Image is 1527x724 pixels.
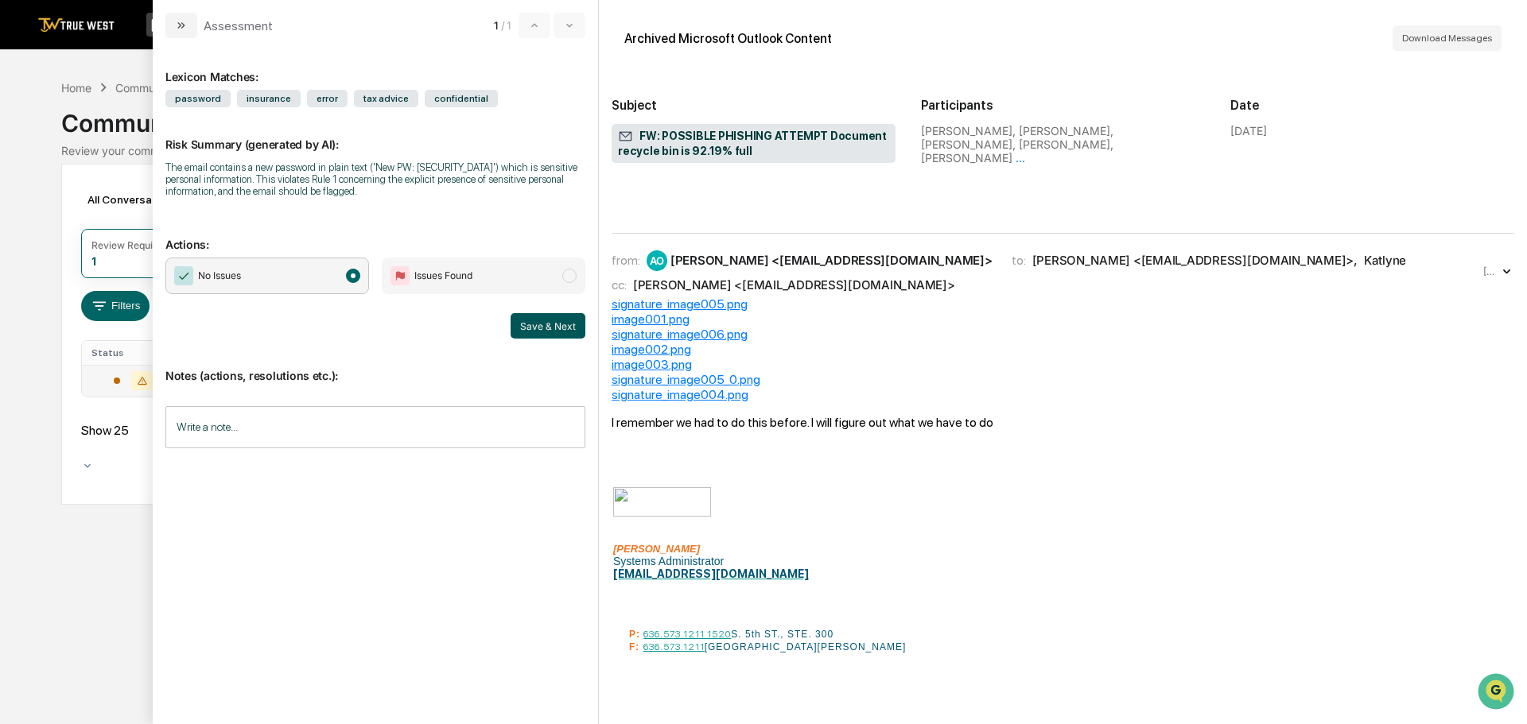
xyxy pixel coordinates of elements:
[639,641,906,652] span: [GEOGRAPHIC_DATA][PERSON_NAME]
[643,629,731,640] a: 636.573.1211 1520
[629,641,639,652] span: F:
[670,253,993,268] div: [PERSON_NAME] <[EMAIL_ADDRESS][DOMAIN_NAME]>
[112,393,192,406] a: Powered byPylon
[511,313,585,339] button: Save & Next
[307,90,348,107] span: error
[1476,672,1519,714] iframe: Open customer support
[612,372,1514,387] div: signature_image005_0.png
[1364,253,1406,268] div: Katlyne
[165,161,585,197] div: The email contains a new password in plain text ('New PW: [SECURITY_DATA]') which is sensitive pe...
[141,259,173,272] span: [DATE]
[16,327,29,339] div: 🖐️
[612,98,896,113] h2: Subject
[165,219,585,251] p: Actions:
[165,51,585,83] div: Lexicon Matches:
[165,90,231,107] span: password
[91,254,96,268] div: 1
[16,244,41,269] img: Tammy Steffen
[612,296,1514,312] div: signature_image005.png
[32,355,100,371] span: Data Lookup
[618,129,889,159] span: FW: POSSIBLE PHISHING ATTEMPT Document recycle bin is 92.19% full
[141,216,173,229] span: [DATE]
[165,118,585,151] p: Risk Summary (generated by AI):
[354,90,418,107] span: tax advice
[501,19,515,32] span: / 1
[1483,265,1499,277] time: Friday, September 26, 2025 at 11:43:39 AM
[921,124,1205,165] div: [PERSON_NAME], [PERSON_NAME], [PERSON_NAME], [PERSON_NAME], [PERSON_NAME]
[81,187,201,212] div: All Conversations
[115,327,128,339] div: 🗄️
[612,387,1514,402] div: signature_image004.png
[131,325,197,341] span: Attestations
[49,259,129,272] span: [PERSON_NAME]
[613,487,711,517] img: storage_emulated_0_Android_data_com_samsung_android_email_provider_files__EmailTempImage_2_TempSi...
[613,567,809,580] a: [EMAIL_ADDRESS][DOMAIN_NAME]
[612,253,640,268] span: from:
[414,268,472,284] span: Issues Found
[613,555,809,580] span: Systems Administrator
[643,641,705,652] a: 636.573.1211
[1402,33,1492,44] span: Download Messages
[10,319,109,347] a: 🖐️Preclearance
[1012,253,1026,268] span: to:
[612,312,1514,327] div: image001.png
[16,201,41,226] img: Tammy Steffen
[1032,253,1358,268] div: [PERSON_NAME] <[EMAIL_ADDRESS][DOMAIN_NAME]> ,
[72,137,219,150] div: We're available if you need us!
[16,176,107,189] div: Past conversations
[633,277,955,292] div: [PERSON_NAME] <[EMAIL_ADDRESS][DOMAIN_NAME]>
[81,291,150,321] button: Filters
[612,277,627,292] span: cc:
[16,122,45,150] img: 1746055101610-c473b297-6a78-478c-a979-82029cc54cd1
[247,173,289,192] button: See all
[61,96,1466,137] div: Communications Archive
[32,325,103,341] span: Preclearance
[612,357,1514,372] div: image003.png
[647,250,667,271] div: AO
[109,319,204,347] a: 🗄️Attestations
[1393,25,1502,51] button: Download Messages
[198,268,241,284] span: No Issues
[1016,151,1025,165] span: ...
[640,629,833,640] span: S. 5th ST., STE. 300
[612,415,1514,430] div: I remember we had to do this before. I will figure out what we have to do
[158,394,192,406] span: Pylon
[33,122,62,150] img: 8933085812038_c878075ebb4cc5468115_72.jpg
[204,18,273,33] div: Assessment
[237,90,301,107] span: insurance
[38,17,115,33] img: logo
[1230,98,1514,113] h2: Date
[61,144,1466,157] div: Review your communication records across channels
[82,341,186,365] th: Status
[165,350,585,382] p: Notes (actions, resolutions etc.):
[115,81,244,95] div: Communications Archive
[16,357,29,370] div: 🔎
[624,31,832,46] div: Archived Microsoft Outlook Content
[132,259,138,272] span: •
[494,19,498,32] span: 1
[91,239,168,251] div: Review Required
[174,266,193,285] img: Checkmark
[16,33,289,59] p: How can we help?
[81,423,177,438] div: Show 25
[61,81,91,95] div: Home
[390,266,410,285] img: Flag
[72,122,261,137] div: Start new chat
[629,629,640,640] span: P:
[612,327,1514,342] div: signature_image006.png
[10,349,107,377] a: 🔎Data Lookup
[612,342,1514,357] div: image002.png
[1230,124,1267,137] div: [DATE]
[643,217,644,218] img: open
[132,216,138,229] span: •
[613,543,700,555] span: [PERSON_NAME]
[425,90,498,107] span: confidential
[49,216,129,229] span: [PERSON_NAME]
[270,126,289,145] button: Start new chat
[921,98,1205,113] h2: Participants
